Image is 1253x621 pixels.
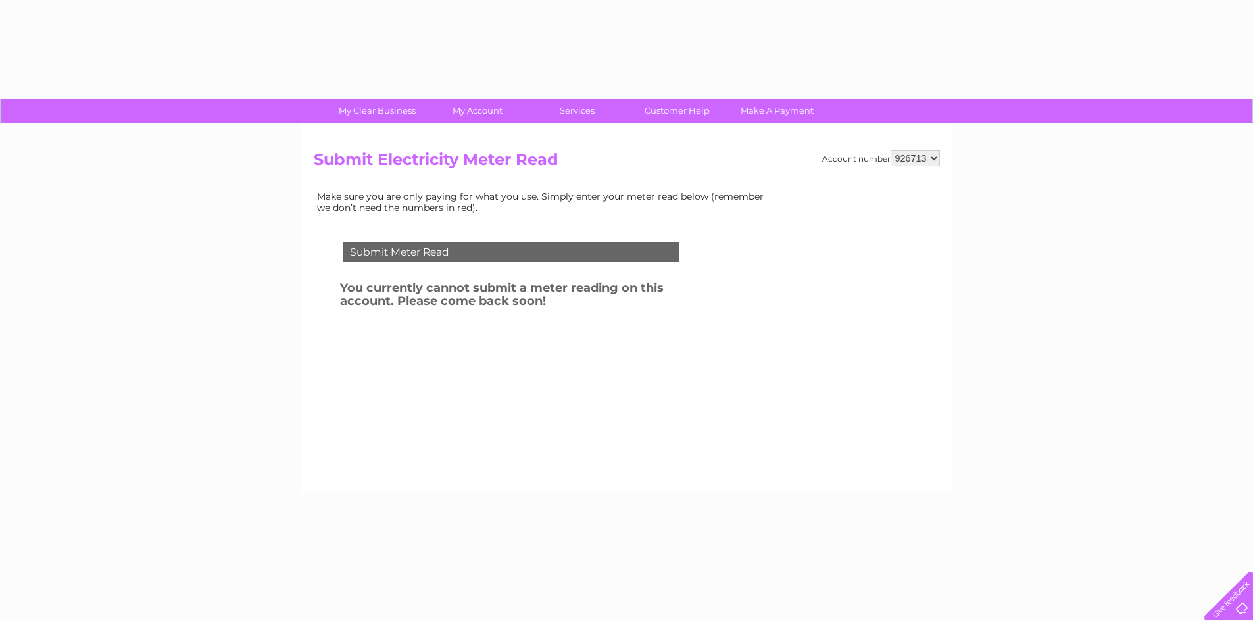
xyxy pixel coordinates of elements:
[822,150,940,166] div: Account number
[314,188,774,216] td: Make sure you are only paying for what you use. Simply enter your meter read below (remember we d...
[314,150,940,175] h2: Submit Electricity Meter Read
[343,242,679,262] div: Submit Meter Read
[623,99,731,123] a: Customer Help
[423,99,531,123] a: My Account
[340,279,714,315] h3: You currently cannot submit a meter reading on this account. Please come back soon!
[523,99,631,123] a: Services
[723,99,831,123] a: Make A Payment
[323,99,431,123] a: My Clear Business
